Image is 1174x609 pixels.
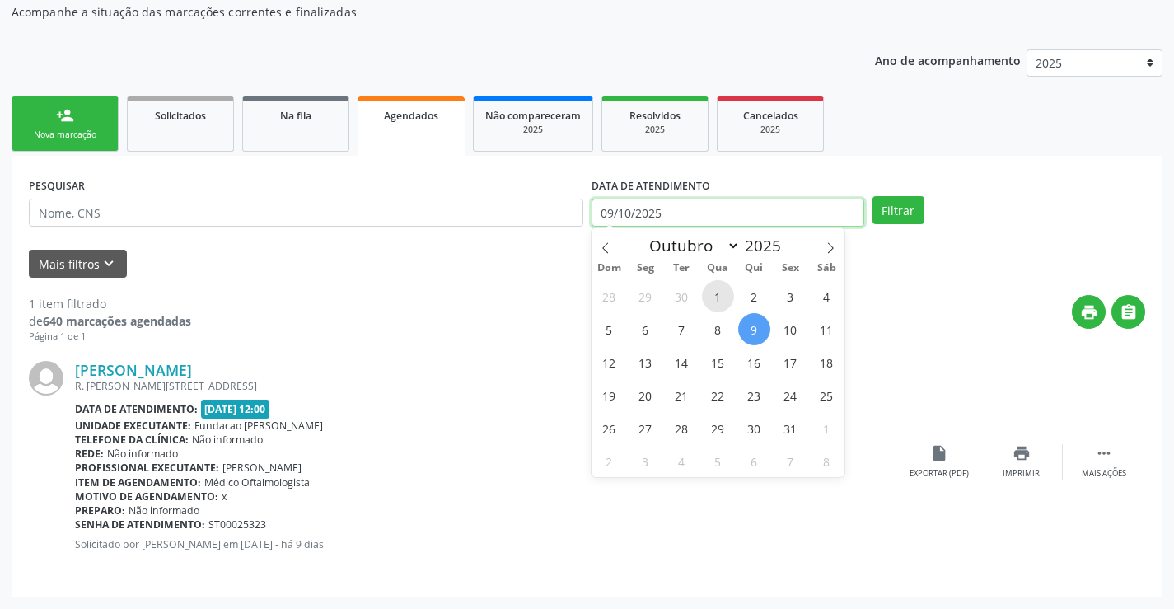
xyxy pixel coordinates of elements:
[592,263,628,274] span: Dom
[774,445,807,477] span: Novembro 7, 2025
[75,447,104,461] b: Rede:
[593,280,625,312] span: Setembro 28, 2025
[614,124,696,136] div: 2025
[1003,468,1040,480] div: Imprimir
[593,379,625,411] span: Outubro 19, 2025
[192,433,263,447] span: Não informado
[75,433,189,447] b: Telefone da clínica:
[930,444,948,462] i: insert_drive_file
[1095,444,1113,462] i: 
[702,280,734,312] span: Outubro 1, 2025
[811,412,843,444] span: Novembro 1, 2025
[738,346,770,378] span: Outubro 16, 2025
[872,196,924,224] button: Filtrar
[702,379,734,411] span: Outubro 22, 2025
[811,445,843,477] span: Novembro 8, 2025
[29,173,85,199] label: PESQUISAR
[740,235,794,256] input: Year
[666,280,698,312] span: Setembro 30, 2025
[75,461,219,475] b: Profissional executante:
[29,312,191,330] div: de
[811,313,843,345] span: Outubro 11, 2025
[593,445,625,477] span: Novembro 2, 2025
[1082,468,1126,480] div: Mais ações
[485,124,581,136] div: 2025
[774,412,807,444] span: Outubro 31, 2025
[29,250,127,279] button: Mais filtroskeyboard_arrow_down
[56,106,74,124] div: person_add
[738,445,770,477] span: Novembro 6, 2025
[1080,303,1098,321] i: print
[642,234,741,257] select: Month
[629,412,662,444] span: Outubro 27, 2025
[29,361,63,396] img: img
[666,412,698,444] span: Outubro 28, 2025
[666,313,698,345] span: Outubro 7, 2025
[155,109,206,123] span: Solicitados
[24,129,106,141] div: Nova marcação
[593,412,625,444] span: Outubro 26, 2025
[811,379,843,411] span: Outubro 25, 2025
[774,280,807,312] span: Outubro 3, 2025
[592,173,710,199] label: DATA DE ATENDIMENTO
[75,379,898,393] div: R. [PERSON_NAME][STREET_ADDRESS]
[811,346,843,378] span: Outubro 18, 2025
[1072,295,1106,329] button: print
[663,263,699,274] span: Ter
[75,504,125,518] b: Preparo:
[738,379,770,411] span: Outubro 23, 2025
[699,263,736,274] span: Qua
[75,537,898,551] p: Solicitado por [PERSON_NAME] em [DATE] - há 9 dias
[702,313,734,345] span: Outubro 8, 2025
[910,468,969,480] div: Exportar (PDF)
[485,109,581,123] span: Não compareceram
[738,313,770,345] span: Outubro 9, 2025
[100,255,118,273] i: keyboard_arrow_down
[12,3,817,21] p: Acompanhe a situação das marcações correntes e finalizadas
[75,475,201,490] b: Item de agendamento:
[875,49,1021,70] p: Ano de acompanhamento
[75,490,218,504] b: Motivo de agendamento:
[702,412,734,444] span: Outubro 29, 2025
[1120,303,1138,321] i: 
[772,263,808,274] span: Sex
[208,518,266,532] span: ST00025323
[593,313,625,345] span: Outubro 5, 2025
[1013,444,1031,462] i: print
[774,346,807,378] span: Outubro 17, 2025
[29,295,191,312] div: 1 item filtrado
[666,346,698,378] span: Outubro 14, 2025
[75,518,205,532] b: Senha de atendimento:
[808,263,844,274] span: Sáb
[222,490,227,504] span: x
[593,346,625,378] span: Outubro 12, 2025
[811,280,843,312] span: Outubro 4, 2025
[666,379,698,411] span: Outubro 21, 2025
[738,280,770,312] span: Outubro 2, 2025
[743,109,798,123] span: Cancelados
[107,447,178,461] span: Não informado
[222,461,302,475] span: [PERSON_NAME]
[29,330,191,344] div: Página 1 de 1
[666,445,698,477] span: Novembro 4, 2025
[629,280,662,312] span: Setembro 29, 2025
[774,313,807,345] span: Outubro 10, 2025
[75,419,191,433] b: Unidade executante:
[729,124,812,136] div: 2025
[629,379,662,411] span: Outubro 20, 2025
[194,419,323,433] span: Fundacao [PERSON_NAME]
[280,109,311,123] span: Na fila
[627,263,663,274] span: Seg
[702,346,734,378] span: Outubro 15, 2025
[592,199,864,227] input: Selecione um intervalo
[629,109,681,123] span: Resolvidos
[629,346,662,378] span: Outubro 13, 2025
[75,361,192,379] a: [PERSON_NAME]
[629,445,662,477] span: Novembro 3, 2025
[384,109,438,123] span: Agendados
[201,400,270,419] span: [DATE] 12:00
[75,402,198,416] b: Data de atendimento:
[736,263,772,274] span: Qui
[629,313,662,345] span: Outubro 6, 2025
[774,379,807,411] span: Outubro 24, 2025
